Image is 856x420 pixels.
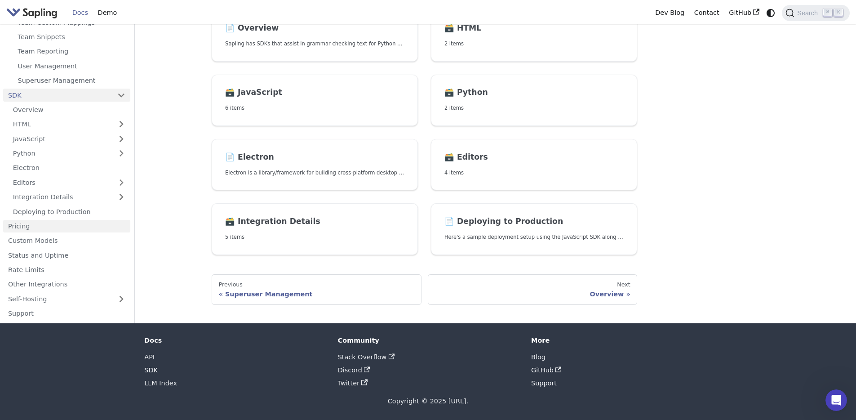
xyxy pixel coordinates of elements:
[225,169,404,177] p: Electron is a library/framework for building cross-platform desktop apps with JavaScript, HTML, a...
[650,6,689,20] a: Dev Blog
[338,336,519,344] div: Community
[13,31,130,44] a: Team Snippets
[444,217,624,227] h2: Deploying to Production
[8,103,130,116] a: Overview
[431,203,637,255] a: 📄️ Deploying to ProductionHere's a sample deployment setup using the JavaScript SDK along with a ...
[112,89,130,102] button: Collapse sidebar category 'SDK'
[212,274,637,305] nav: Docs pages
[724,6,764,20] a: GitHub
[444,104,624,112] p: 2 items
[823,9,832,17] kbd: ⌘
[6,6,61,19] a: Sapling.ai
[764,6,777,19] button: Switch between dark and light mode (currently system mode)
[3,307,130,320] a: Support
[444,23,624,33] h2: HTML
[13,59,130,72] a: User Management
[8,176,112,189] a: Editors
[219,281,414,288] div: Previous
[8,132,130,145] a: JavaScript
[225,88,404,98] h2: JavaScript
[794,9,823,17] span: Search
[212,274,421,305] a: PreviousSuperuser Management
[431,139,637,191] a: 🗃️ Editors4 items
[144,353,155,361] a: API
[3,292,130,305] a: Self-Hosting
[435,281,630,288] div: Next
[531,380,557,387] a: Support
[225,23,404,33] h2: Overview
[3,220,130,233] a: Pricing
[444,152,624,162] h2: Editors
[3,234,130,247] a: Custom Models
[689,6,724,20] a: Contact
[834,9,843,17] kbd: K
[212,10,418,62] a: 📄️ OverviewSapling has SDKs that assist in grammar checking text for Python and JavaScript, and a...
[8,118,130,131] a: HTML
[8,161,130,174] a: Electron
[212,139,418,191] a: 📄️ ElectronElectron is a library/framework for building cross-platform desktop apps with JavaScri...
[219,290,414,298] div: Superuser Management
[444,233,624,241] p: Here's a sample deployment setup using the JavaScript SDK along with a Python backend.
[3,278,130,291] a: Other Integrations
[825,389,847,411] iframe: Intercom live chat
[93,6,122,20] a: Demo
[144,396,711,407] div: Copyright © 2025 [URL].
[225,217,404,227] h2: Integration Details
[112,176,130,189] button: Expand sidebar category 'Editors'
[8,191,130,204] a: Integration Details
[225,233,404,241] p: 5 items
[225,152,404,162] h2: Electron
[144,380,177,387] a: LLM Index
[435,290,630,298] div: Overview
[212,203,418,255] a: 🗃️ Integration Details5 items
[531,366,562,374] a: GitHub
[13,45,130,58] a: Team Reporting
[144,336,325,344] div: Docs
[8,205,130,218] a: Deploying to Production
[431,75,637,126] a: 🗃️ Python2 items
[431,10,637,62] a: 🗃️ HTML2 items
[338,366,370,374] a: Discord
[338,353,395,361] a: Stack Overflow
[3,264,130,277] a: Rate Limits
[3,89,112,102] a: SDK
[531,336,712,344] div: More
[8,147,130,160] a: Python
[782,5,849,21] button: Search (Command+K)
[225,104,404,112] p: 6 items
[444,40,624,48] p: 2 items
[6,6,58,19] img: Sapling.ai
[531,353,546,361] a: Blog
[338,380,368,387] a: Twitter
[13,74,130,87] a: Superuser Management
[428,274,637,305] a: NextOverview
[144,366,158,374] a: SDK
[212,75,418,126] a: 🗃️ JavaScript6 items
[3,249,130,262] a: Status and Uptime
[444,88,624,98] h2: Python
[444,169,624,177] p: 4 items
[67,6,93,20] a: Docs
[225,40,404,48] p: Sapling has SDKs that assist in grammar checking text for Python and JavaScript, and an HTTP API ...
